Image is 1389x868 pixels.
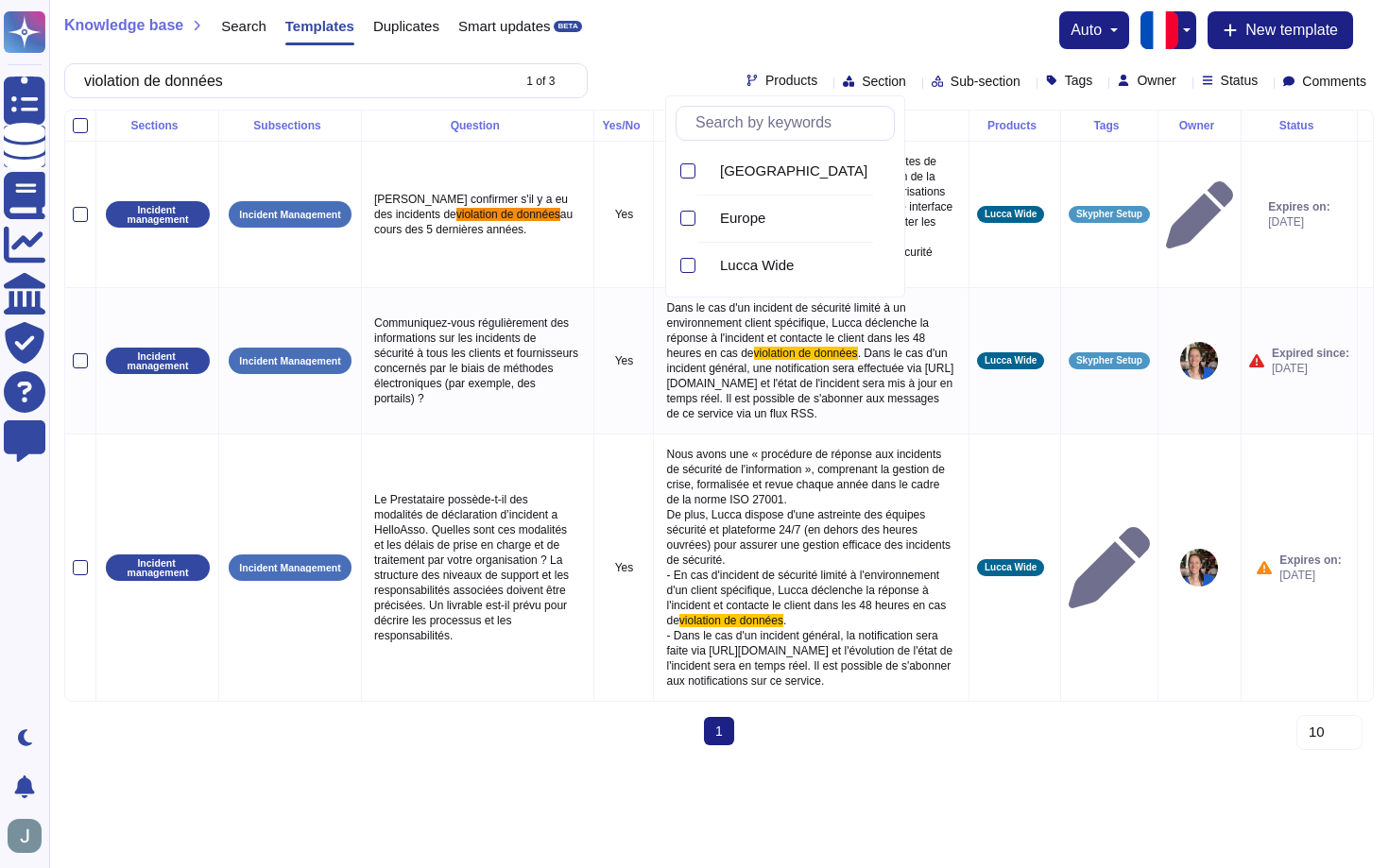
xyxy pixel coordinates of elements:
span: Smart updates [458,19,551,33]
span: [DATE] [1279,568,1341,583]
img: user [8,819,42,853]
p: Incident management [112,205,203,225]
button: New template [1208,11,1353,49]
div: Lucca Wide [705,255,712,277]
span: . Dans le cas d'un incident général, une notification sera effectuée via [URL][DOMAIN_NAME] et l'... [666,347,955,420]
input: Search by keywords [75,64,509,97]
input: Search by keywords [686,107,894,140]
div: 1 of 3 [526,76,555,87]
span: Section [862,75,906,88]
div: Answer [661,120,960,131]
span: . - Dans le cas d'un incident général, la notification sera faite via [URL][DOMAIN_NAME] et l'évo... [666,614,955,688]
span: [DATE] [1272,361,1349,376]
span: Owner [1137,74,1175,87]
button: user [4,815,55,857]
p: Yes [602,560,645,575]
span: Tags [1065,74,1093,87]
span: Dans le cas d'un incident de sécurité limité à un environnement client spécifique, Lucca déclench... [666,301,932,360]
div: Europe [705,197,895,240]
span: New template [1245,23,1338,38]
span: Nous avons une « procédure de réponse aux incidents de sécurité de l'information », comprenant la... [666,448,953,627]
span: violation de données [754,347,858,360]
span: [DATE] [1268,214,1329,230]
span: Status [1221,74,1259,87]
p: Incident Management [239,356,340,366]
div: Owner [1166,120,1233,131]
div: Tags [1069,120,1150,131]
div: Status [1249,120,1349,131]
span: [PERSON_NAME] confirmer s'il y a eu des incidents de [374,193,571,221]
span: 1 [704,717,734,745]
span: Comments [1302,75,1366,88]
span: auto [1071,23,1102,38]
span: violation de données [456,208,560,221]
p: Yes [602,353,645,368]
span: Expires on: [1268,199,1329,214]
span: violation de données [679,614,783,627]
span: Expired since: [1272,346,1349,361]
span: Knowledge base [64,18,183,33]
div: Sections [104,120,211,131]
button: auto [1071,23,1118,38]
div: BETA [554,21,581,32]
span: Skypher Setup [1076,210,1142,219]
span: Duplicates [373,19,439,33]
div: Europe [720,210,887,227]
div: Question [369,120,586,131]
p: Incident Management [239,210,340,220]
span: Lucca Wide [985,210,1037,219]
p: Communiquez-vous régulièrement des informations sur les incidents de sécurité à tous les clients ... [369,311,586,411]
div: Yes/No [602,120,645,131]
span: Search [221,19,266,33]
span: Templates [285,19,354,33]
div: Switzerland [705,150,895,193]
span: Sub-section [951,75,1020,88]
span: Skypher Setup [1076,356,1142,366]
div: Lucca Wide [705,245,895,287]
span: [GEOGRAPHIC_DATA] [720,162,867,179]
div: Lucca Wide [720,257,887,274]
img: fr [1140,11,1178,49]
span: Europe [720,210,765,227]
p: Yes [602,207,645,222]
div: Products [977,120,1053,131]
p: Nous avons eu quelques incidents liés à des fuites de données personnelles, principalement en rai... [661,149,960,280]
img: user [1180,342,1218,380]
span: Lucca Wide [720,257,794,274]
div: Europe [705,208,712,230]
span: Lucca Wide [985,356,1037,366]
img: user [1180,549,1218,587]
span: Expires on: [1279,553,1341,568]
div: Subsections [227,120,353,131]
p: Incident Management [239,563,340,573]
div: Switzerland [720,162,887,179]
p: Le Prestataire possède-t-il des modalités de déclaration d’incident a HelloAsso. Quelles sont ces... [369,487,586,648]
p: Incident management [112,351,203,371]
span: Products [765,74,817,87]
span: Lucca Wide [985,563,1037,572]
div: Switzerland [705,161,712,182]
p: Incident management [112,558,203,578]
